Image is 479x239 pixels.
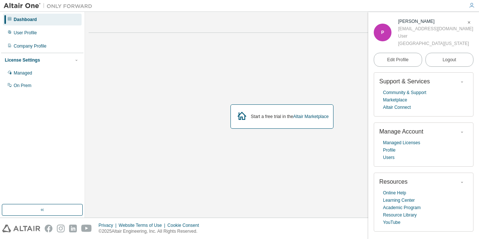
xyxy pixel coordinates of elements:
a: Community & Support [383,89,426,96]
a: Academic Program [383,204,421,211]
img: youtube.svg [81,225,92,232]
span: P [381,30,384,35]
a: Marketplace [383,96,407,104]
div: Managed [14,70,32,76]
div: [GEOGRAPHIC_DATA][US_STATE] [398,40,473,47]
img: linkedin.svg [69,225,77,232]
div: User [398,32,473,40]
a: Edit Profile [374,53,422,67]
div: Cookie Consent [167,222,203,228]
img: altair_logo.svg [2,225,40,232]
div: Privacy [99,222,119,228]
span: Support & Services [379,78,430,84]
p: © 2025 Altair Engineering, Inc. All Rights Reserved. [99,228,203,235]
a: Resource Library [383,211,417,219]
a: Online Help [383,189,406,197]
img: Altair One [4,2,96,10]
a: Altair Connect [383,104,411,111]
div: Company Profile [14,43,47,49]
div: On Prem [14,83,31,89]
a: YouTube [383,219,400,226]
span: Logout [442,56,456,63]
div: Dashboard [14,17,37,22]
div: Website Terms of Use [119,222,167,228]
a: Managed Licenses [383,139,420,146]
a: Altair Marketplace [293,114,329,119]
a: Profile [383,146,396,154]
div: Patricia Kramer [398,18,473,25]
button: Logout [425,53,474,67]
span: Resources [379,179,407,185]
img: instagram.svg [57,225,65,232]
div: User Profile [14,30,37,36]
div: Start a free trial in the [251,114,329,119]
a: Learning Center [383,197,415,204]
img: facebook.svg [45,225,52,232]
span: Manage Account [379,128,423,135]
div: [EMAIL_ADDRESS][DOMAIN_NAME] [398,25,473,32]
div: License Settings [5,57,40,63]
span: Edit Profile [387,57,408,63]
a: Users [383,154,394,161]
